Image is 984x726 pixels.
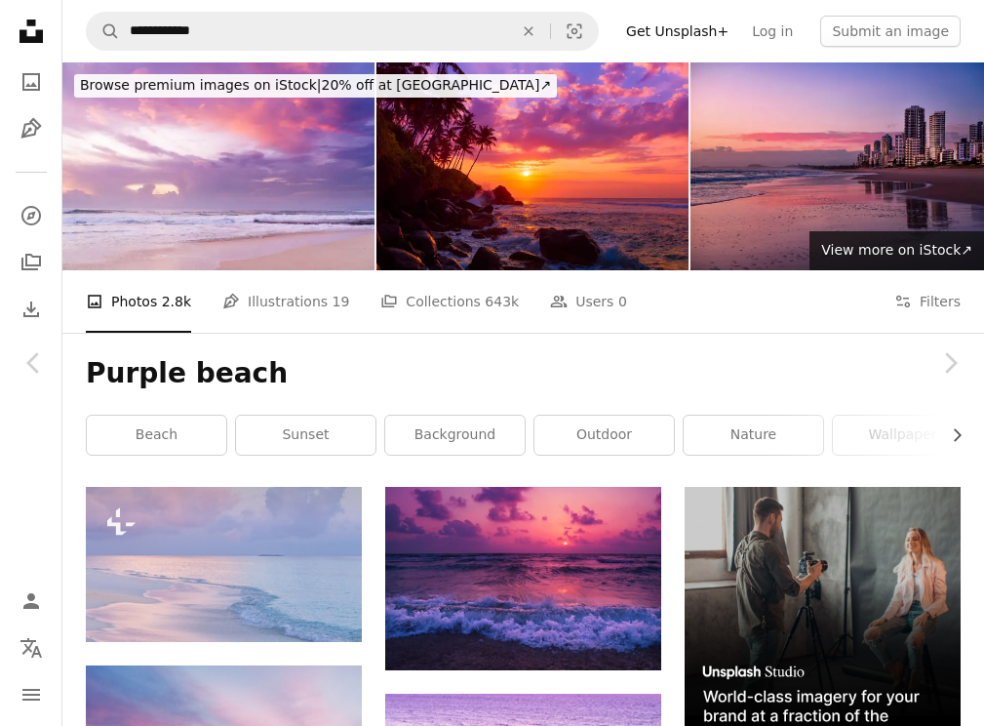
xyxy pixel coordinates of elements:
[86,356,961,391] h1: Purple beach
[534,416,674,455] a: outdoor
[62,62,374,270] img: Dramatic sunset on the beach.
[87,416,226,455] a: beach
[740,16,805,47] a: Log in
[809,231,984,270] a: View more on iStock↗
[821,242,972,258] span: View more on iStock ↗
[550,270,627,333] a: Users 0
[80,77,321,93] span: Browse premium images on iStock |
[833,416,972,455] a: wallpaper
[684,416,823,455] a: nature
[380,270,519,333] a: Collections 643k
[86,12,599,51] form: Find visuals sitewide
[87,13,120,50] button: Search Unsplash
[12,582,51,621] a: Log in / Sign up
[12,243,51,282] a: Collections
[820,16,961,47] button: Submit an image
[86,487,362,642] img: a view of a beach with waves coming in to shore
[485,291,519,312] span: 643k
[12,109,51,148] a: Illustrations
[333,291,350,312] span: 19
[618,291,627,312] span: 0
[12,196,51,235] a: Explore
[385,570,661,587] a: seashore
[507,13,550,50] button: Clear
[376,62,689,270] img: Sunset on beach
[385,487,661,670] img: seashore
[12,62,51,101] a: Photos
[12,628,51,667] button: Language
[551,13,598,50] button: Visual search
[614,16,740,47] a: Get Unsplash+
[62,62,569,109] a: Browse premium images on iStock|20% off at [GEOGRAPHIC_DATA]↗
[385,416,525,455] a: background
[236,416,375,455] a: sunset
[894,270,961,333] button: Filters
[222,270,349,333] a: Illustrations 19
[80,77,551,93] span: 20% off at [GEOGRAPHIC_DATA] ↗
[12,675,51,714] button: Menu
[86,555,362,573] a: a view of a beach with waves coming in to shore
[916,269,984,457] a: Next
